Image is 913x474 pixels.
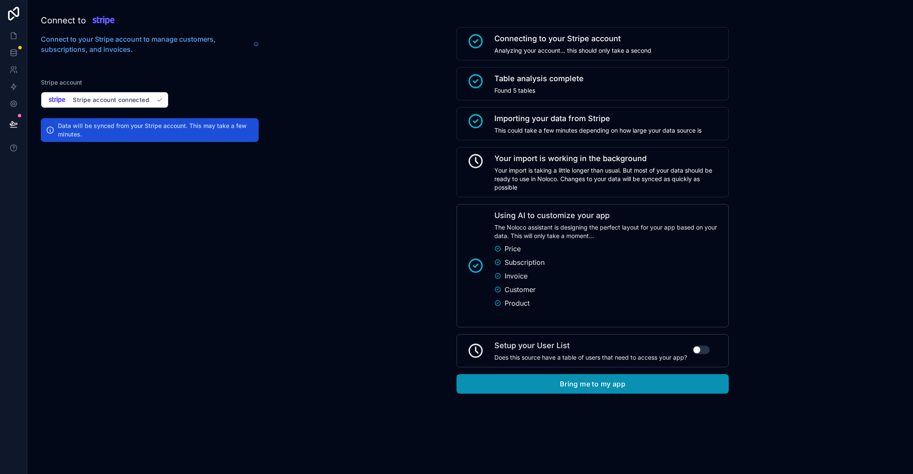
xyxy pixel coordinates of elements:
[456,374,729,394] button: Bring me to my app
[494,223,723,240] span: The Noloco assistant is designing the perfect layout for your app based on your data. This will o...
[41,92,168,108] button: Stripe account connected
[494,86,584,95] span: Found 5 tables
[494,73,584,85] span: Table analysis complete
[505,298,530,308] span: Product
[505,257,545,267] span: Subscription
[41,78,259,87] label: Stripe account
[505,271,528,281] span: Invoice
[58,122,254,139] h2: Data will be synced from your Stripe account. This may take a few minutes.
[505,244,521,254] span: Price
[41,34,250,54] span: Connect to your Stripe account to manage customers, subscriptions, and invoices.
[494,126,702,135] span: This could take a few minutes depending on how large your data source is
[494,46,651,55] span: Analyzing your account... this should only take a second
[46,95,68,105] img: Stripe Logo
[494,340,687,352] span: Setup your User List
[505,284,536,295] span: Customer
[494,33,651,45] span: Connecting to your Stripe account
[494,153,723,165] span: Your import is working in the background
[494,353,687,362] span: Does this source have a table of users that need to access your app?
[494,113,702,125] span: Importing your data from Stripe
[41,34,259,54] a: Connect to your Stripe account to manage customers, subscriptions, and invoices.
[494,210,723,221] span: Using AI to customize your app
[89,14,118,27] img: Stripe logo
[41,14,86,26] span: Connect to
[494,166,723,192] span: Your import is taking a little longer than usual. But most of your data should be ready to use in...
